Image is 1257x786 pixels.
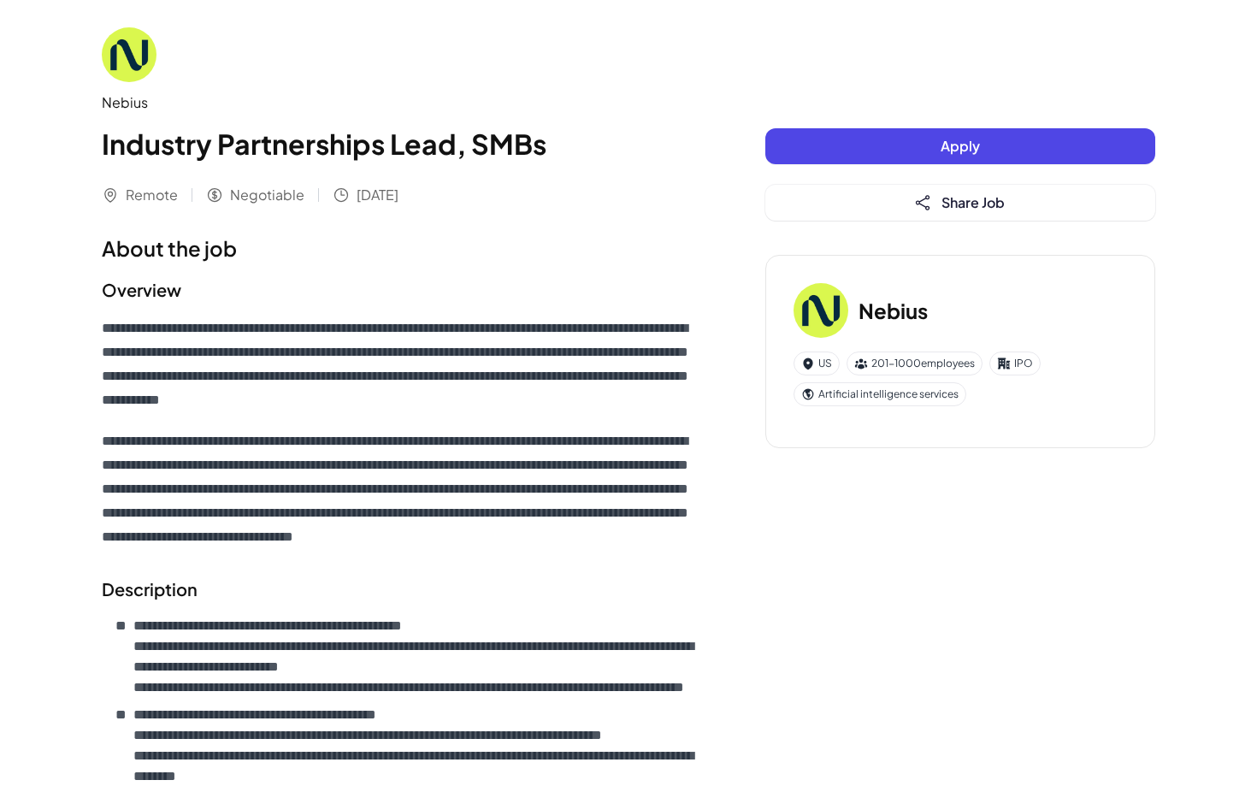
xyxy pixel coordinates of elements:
[230,185,304,205] span: Negotiable
[102,123,697,164] h1: Industry Partnerships Lead, SMBs
[102,277,697,303] h2: Overview
[102,27,156,82] img: Ne
[941,193,1005,211] span: Share Job
[357,185,398,205] span: [DATE]
[989,352,1041,375] div: IPO
[794,352,840,375] div: US
[102,576,697,602] h2: Description
[126,185,178,205] span: Remote
[102,233,697,263] h1: About the job
[102,92,697,113] div: Nebius
[794,382,966,406] div: Artificial intelligence services
[847,352,983,375] div: 201-1000 employees
[941,137,980,155] span: Apply
[794,283,848,338] img: Ne
[765,128,1155,164] button: Apply
[859,295,928,326] h3: Nebius
[765,185,1155,221] button: Share Job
